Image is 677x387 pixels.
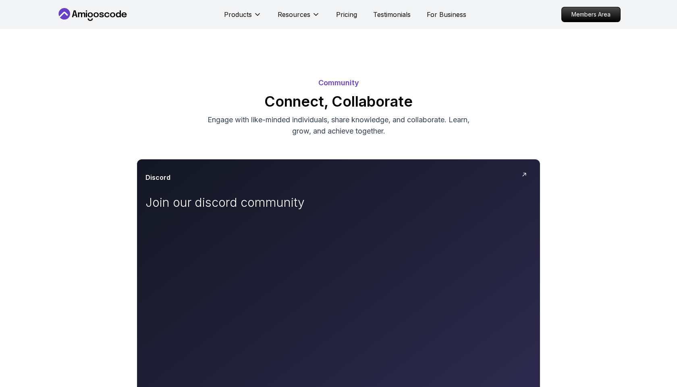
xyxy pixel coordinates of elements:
[145,195,327,210] p: Join our discord community
[278,10,320,26] button: Resources
[145,173,170,182] h3: Discord
[562,7,620,22] p: Members Area
[373,10,411,19] a: Testimonials
[56,77,621,89] p: Community
[427,10,466,19] a: For Business
[56,93,621,109] h2: Connect, Collaborate
[278,10,310,19] p: Resources
[224,10,262,26] button: Products
[336,10,357,19] a: Pricing
[224,10,252,19] p: Products
[203,114,474,137] p: Engage with like-minded individuals, share knowledge, and collaborate. Learn, grow, and achieve t...
[561,7,621,22] a: Members Area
